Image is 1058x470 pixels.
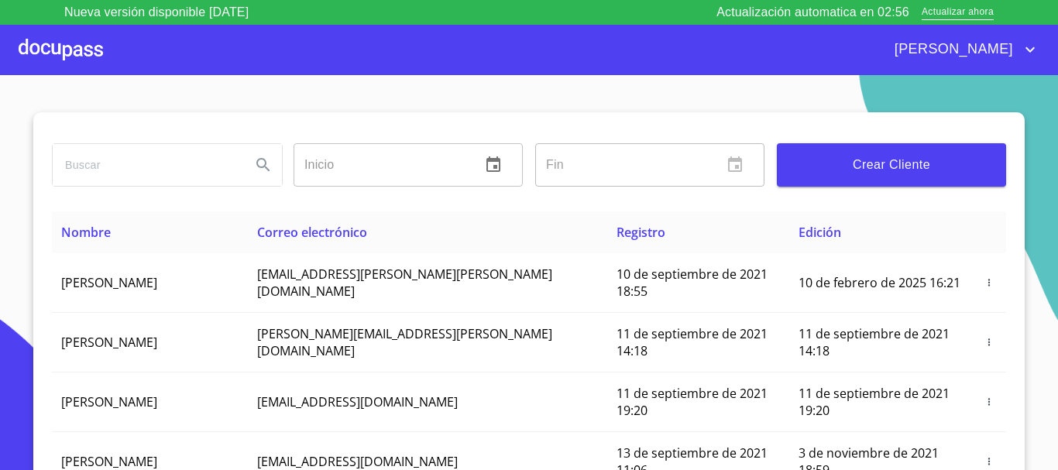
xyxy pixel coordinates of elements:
[617,224,665,241] span: Registro
[617,325,768,359] span: 11 de septiembre de 2021 14:18
[922,5,994,21] span: Actualizar ahora
[61,334,157,351] span: [PERSON_NAME]
[61,224,111,241] span: Nombre
[257,453,458,470] span: [EMAIL_ADDRESS][DOMAIN_NAME]
[257,266,552,300] span: [EMAIL_ADDRESS][PERSON_NAME][PERSON_NAME][DOMAIN_NAME]
[716,3,909,22] p: Actualización automatica en 02:56
[257,224,367,241] span: Correo electrónico
[61,274,157,291] span: [PERSON_NAME]
[61,453,157,470] span: [PERSON_NAME]
[257,393,458,410] span: [EMAIL_ADDRESS][DOMAIN_NAME]
[799,325,950,359] span: 11 de septiembre de 2021 14:18
[64,3,249,22] p: Nueva versión disponible [DATE]
[883,37,1021,62] span: [PERSON_NAME]
[799,224,841,241] span: Edición
[789,154,994,176] span: Crear Cliente
[61,393,157,410] span: [PERSON_NAME]
[883,37,1039,62] button: account of current user
[617,266,768,300] span: 10 de septiembre de 2021 18:55
[777,143,1006,187] button: Crear Cliente
[53,144,239,186] input: search
[245,146,282,184] button: Search
[257,325,552,359] span: [PERSON_NAME][EMAIL_ADDRESS][PERSON_NAME][DOMAIN_NAME]
[799,274,960,291] span: 10 de febrero de 2025 16:21
[617,385,768,419] span: 11 de septiembre de 2021 19:20
[799,385,950,419] span: 11 de septiembre de 2021 19:20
